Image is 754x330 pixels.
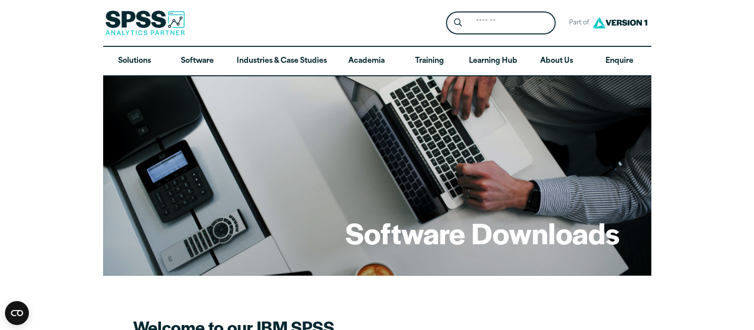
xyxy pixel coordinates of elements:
[335,47,398,76] a: Academia
[103,47,166,76] a: Solutions
[449,14,467,32] button: Search magnifying glass icon
[105,10,185,35] img: SPSS Analytics Partner
[345,213,619,252] h1: Software Downloads
[564,16,590,30] span: Part of
[229,47,335,76] a: Industries & Case Studies
[461,47,525,76] a: Learning Hub
[454,18,462,27] svg: Search magnifying glass icon
[398,47,460,76] a: Training
[588,47,651,76] a: Enquire
[525,47,588,76] a: About Us
[103,47,651,76] nav: Desktop version of site main menu
[446,11,556,35] form: Site Header Search Form
[5,301,29,325] button: Open CMP widget
[166,47,229,76] a: Software
[590,13,650,32] img: Version1 Logo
